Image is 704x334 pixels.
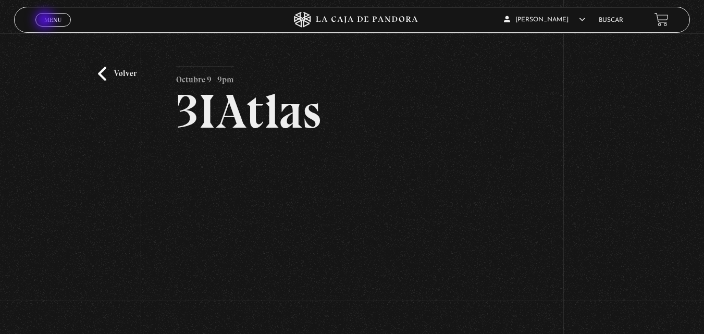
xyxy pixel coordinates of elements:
[41,26,65,33] span: Cerrar
[44,17,61,23] span: Menu
[176,67,234,88] p: Octubre 9 - 9pm
[599,17,623,23] a: Buscar
[654,13,669,27] a: View your shopping cart
[504,17,585,23] span: [PERSON_NAME]
[176,88,527,135] h2: 3IAtlas
[98,67,137,81] a: Volver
